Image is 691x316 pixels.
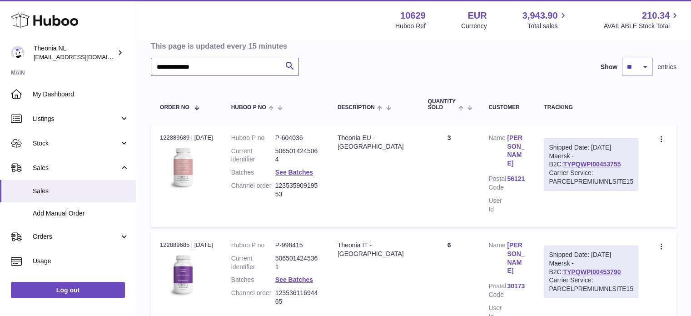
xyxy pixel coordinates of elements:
[488,134,507,171] dt: Name
[275,147,319,164] dd: 5065014245064
[549,143,633,152] div: Shipped Date: [DATE]
[419,125,480,227] td: 3
[34,53,134,60] span: [EMAIL_ADDRESS][DOMAIN_NAME]
[231,147,275,164] dt: Current identifier
[507,241,526,276] a: [PERSON_NAME]
[428,99,456,110] span: Quantity Sold
[549,251,633,259] div: Shipped Date: [DATE]
[33,187,129,196] span: Sales
[11,282,125,298] a: Log out
[275,169,313,176] a: See Batches
[544,138,638,191] div: Maersk - B2C:
[275,134,319,142] dd: P-604036
[160,145,205,190] img: 106291725893222.jpg
[488,241,507,278] dt: Name
[275,254,319,271] dd: 5065014245361
[563,161,621,168] a: TYPQWPI00453755
[544,105,638,110] div: Tracking
[507,175,526,183] a: 56121
[488,196,507,214] dt: User Id
[231,276,275,284] dt: Batches
[488,105,526,110] div: Customer
[33,139,119,148] span: Stock
[275,289,319,306] dd: 12353611694465
[160,134,213,142] div: 122889689 | [DATE]
[461,22,487,30] div: Currency
[601,63,617,71] label: Show
[544,246,638,298] div: Maersk - B2C:
[522,10,568,30] a: 3,943.90 Total sales
[527,22,568,30] span: Total sales
[160,105,189,110] span: Order No
[275,276,313,283] a: See Batches
[488,175,507,192] dt: Postal Code
[160,252,205,297] img: 106291725893008.jpg
[231,254,275,271] dt: Current identifier
[395,22,426,30] div: Huboo Ref
[549,276,633,293] div: Carrier Service: PARCELPREMIUMNLSITE15
[338,134,410,151] div: Theonia EU - [GEOGRAPHIC_DATA]
[563,268,621,276] a: TYPQWPI00453790
[33,115,119,123] span: Listings
[467,10,487,22] strong: EUR
[488,282,507,299] dt: Postal Code
[33,164,119,172] span: Sales
[507,134,526,168] a: [PERSON_NAME]
[275,181,319,199] dd: 12353590919553
[275,241,319,250] dd: P-998415
[231,241,275,250] dt: Huboo P no
[657,63,676,71] span: entries
[160,241,213,249] div: 122889685 | [DATE]
[33,209,129,218] span: Add Manual Order
[231,181,275,199] dt: Channel order
[338,241,410,258] div: Theonia IT - [GEOGRAPHIC_DATA]
[33,257,129,266] span: Usage
[231,168,275,177] dt: Batches
[338,105,375,110] span: Description
[603,10,680,30] a: 210.34 AVAILABLE Stock Total
[231,105,266,110] span: Huboo P no
[151,41,674,51] h3: This page is updated every 15 minutes
[549,169,633,186] div: Carrier Service: PARCELPREMIUMNLSITE15
[231,134,275,142] dt: Huboo P no
[11,46,25,60] img: info@wholesomegoods.eu
[231,289,275,306] dt: Channel order
[33,232,119,241] span: Orders
[507,282,526,291] a: 30173
[33,90,129,99] span: My Dashboard
[642,10,670,22] span: 210.34
[603,22,680,30] span: AVAILABLE Stock Total
[522,10,558,22] span: 3,943.90
[400,10,426,22] strong: 10629
[34,44,115,61] div: Theonia NL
